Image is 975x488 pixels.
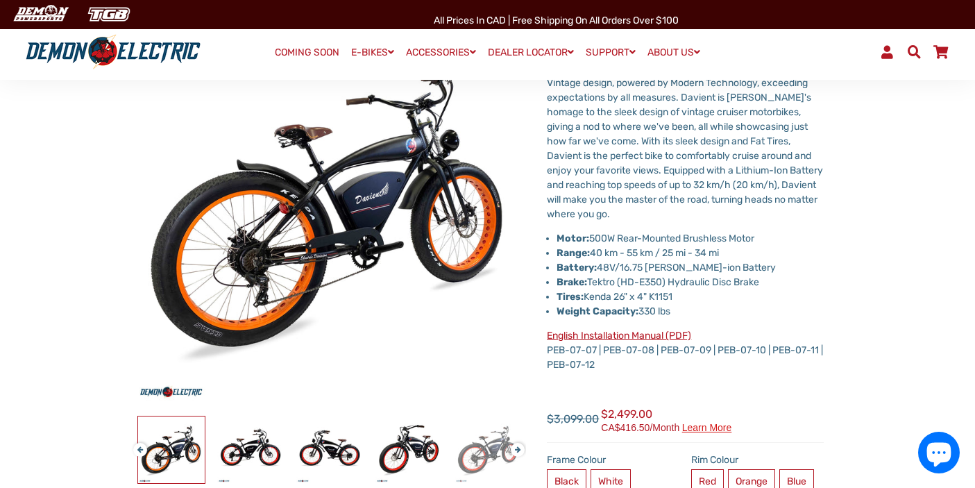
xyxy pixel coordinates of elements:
[511,436,519,452] button: Next
[7,3,74,26] img: Demon Electric
[691,453,824,467] label: Rim Colour
[589,233,754,244] span: 500W Rear-Mounted Brushless Motor
[547,453,680,467] label: Frame Colour
[547,330,823,371] span: PEB-07-07 | PEB-07-08 | PEB-07-09 | PEB-07-10 | PEB-07-11 | PEB-07-12
[557,276,587,288] strong: Brake:
[296,417,363,483] img: Davient Cruiser eBike - Demon Electric
[401,42,481,62] a: ACCESSORIES
[346,42,399,62] a: E-BIKES
[557,291,584,303] strong: Tires:
[138,417,205,483] img: Davient Cruiser eBike - Demon Electric
[80,3,137,26] img: TGB Canada
[557,304,824,319] p: 330 lbs
[217,417,284,483] img: Davient Cruiser eBike - Demon Electric
[547,330,691,342] a: English Installation Manual (PDF)
[557,247,719,259] span: 40 km - 55 km / 25 mi - 34 mi
[557,247,590,259] strong: Range:
[557,305,638,317] strong: Weight Capacity:
[643,42,705,62] a: ABOUT US
[557,262,597,274] strong: Battery:
[914,432,964,477] inbox-online-store-chat: Shopify online store chat
[455,417,521,483] img: Davient Cruiser eBike - Demon Electric
[375,417,442,483] img: Davient Cruiser eBike - Demon Electric
[483,42,579,62] a: DEALER LOCATOR
[133,436,142,452] button: Previous
[557,233,589,244] strong: Motor:
[547,76,824,221] p: Vintage design, powered by Modern Technology, exceeding expectations by all measures. Davient is ...
[547,411,599,428] span: $3,099.00
[581,42,641,62] a: SUPPORT
[270,43,344,62] a: COMING SOON
[601,406,731,432] span: $2,499.00
[557,276,759,288] span: Tektro (HD-E350) Hydraulic Disc Brake
[21,34,205,70] img: Demon Electric logo
[557,291,672,303] span: Kenda 26" x 4" K1151
[557,262,776,274] span: 48V/16.75 [PERSON_NAME]-ion Battery
[434,15,679,26] span: All Prices in CAD | Free shipping on all orders over $100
